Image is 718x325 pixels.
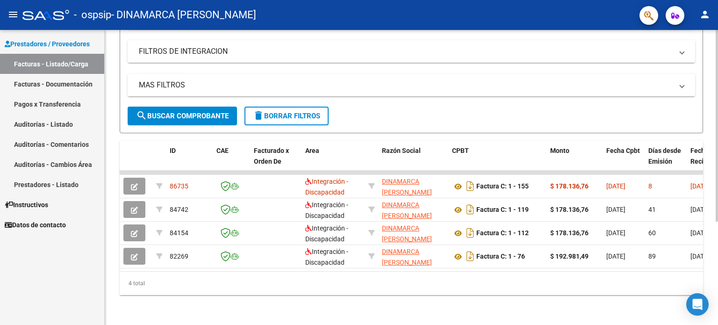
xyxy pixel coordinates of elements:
[690,253,710,260] span: [DATE]
[606,229,625,237] span: [DATE]
[170,206,188,213] span: 84742
[546,141,603,182] datatable-header-cell: Monto
[448,141,546,182] datatable-header-cell: CPBT
[476,206,529,214] strong: Factura C: 1 - 119
[476,230,529,237] strong: Factura C: 1 - 112
[244,107,329,125] button: Borrar Filtros
[128,74,695,96] mat-expansion-panel-header: MAS FILTROS
[5,220,66,230] span: Datos de contacto
[128,40,695,63] mat-expansion-panel-header: FILTROS DE INTEGRACION
[690,182,710,190] span: [DATE]
[382,248,432,266] span: DINAMARCA [PERSON_NAME]
[166,141,213,182] datatable-header-cell: ID
[120,272,703,295] div: 4 total
[254,147,289,165] span: Facturado x Orden De
[378,141,448,182] datatable-header-cell: Razón Social
[648,229,656,237] span: 60
[250,141,302,182] datatable-header-cell: Facturado x Orden De
[550,182,589,190] strong: $ 178.136,76
[476,183,529,190] strong: Factura C: 1 - 155
[382,147,421,154] span: Razón Social
[305,224,348,243] span: Integración - Discapacidad
[170,229,188,237] span: 84154
[648,182,652,190] span: 8
[302,141,365,182] datatable-header-cell: Area
[74,5,111,25] span: - ospsip
[7,9,19,20] mat-icon: menu
[170,147,176,154] span: ID
[476,253,525,260] strong: Factura C: 1 - 76
[606,206,625,213] span: [DATE]
[216,147,229,154] span: CAE
[550,253,589,260] strong: $ 192.981,49
[382,246,445,266] div: 27437538781
[139,80,673,90] mat-panel-title: MAS FILTROS
[253,112,320,120] span: Borrar Filtros
[111,5,256,25] span: - DINAMARCA [PERSON_NAME]
[690,229,710,237] span: [DATE]
[382,201,432,219] span: DINAMARCA [PERSON_NAME]
[382,200,445,219] div: 27437538781
[606,182,625,190] span: [DATE]
[603,141,645,182] datatable-header-cell: Fecha Cpbt
[699,9,711,20] mat-icon: person
[213,141,250,182] datatable-header-cell: CAE
[648,147,681,165] span: Días desde Emisión
[550,206,589,213] strong: $ 178.136,76
[464,225,476,240] i: Descargar documento
[648,206,656,213] span: 41
[253,110,264,121] mat-icon: delete
[464,179,476,194] i: Descargar documento
[305,178,348,196] span: Integración - Discapacidad
[686,293,709,316] div: Open Intercom Messenger
[645,141,687,182] datatable-header-cell: Días desde Emisión
[170,182,188,190] span: 86735
[5,39,90,49] span: Prestadores / Proveedores
[5,200,48,210] span: Instructivos
[382,176,445,196] div: 27437538781
[136,112,229,120] span: Buscar Comprobante
[690,206,710,213] span: [DATE]
[606,147,640,154] span: Fecha Cpbt
[464,249,476,264] i: Descargar documento
[382,224,432,243] span: DINAMARCA [PERSON_NAME]
[648,253,656,260] span: 89
[305,248,348,266] span: Integración - Discapacidad
[550,147,569,154] span: Monto
[128,107,237,125] button: Buscar Comprobante
[690,147,717,165] span: Fecha Recibido
[382,223,445,243] div: 27437538781
[170,253,188,260] span: 82269
[606,253,625,260] span: [DATE]
[550,229,589,237] strong: $ 178.136,76
[139,46,673,57] mat-panel-title: FILTROS DE INTEGRACION
[452,147,469,154] span: CPBT
[305,147,319,154] span: Area
[464,202,476,217] i: Descargar documento
[382,178,432,196] span: DINAMARCA [PERSON_NAME]
[305,201,348,219] span: Integración - Discapacidad
[136,110,147,121] mat-icon: search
